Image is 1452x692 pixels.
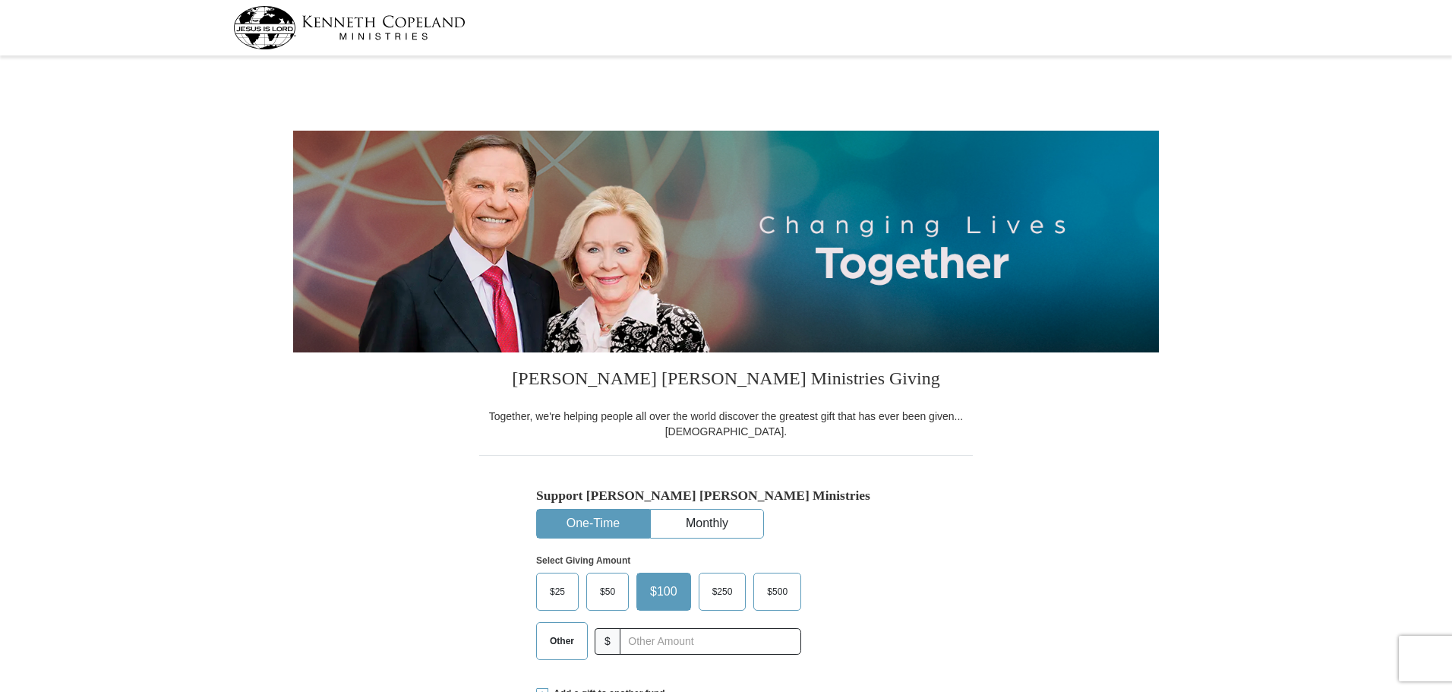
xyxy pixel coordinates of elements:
h5: Support [PERSON_NAME] [PERSON_NAME] Ministries [536,488,916,504]
button: One-Time [537,510,649,538]
h3: [PERSON_NAME] [PERSON_NAME] Ministries Giving [479,352,973,409]
strong: Select Giving Amount [536,555,630,566]
span: $50 [592,580,623,603]
span: $500 [759,580,795,603]
input: Other Amount [620,628,801,655]
span: Other [542,630,582,653]
img: kcm-header-logo.svg [233,6,466,49]
span: $250 [705,580,740,603]
span: $25 [542,580,573,603]
span: $100 [642,580,685,603]
div: Together, we're helping people all over the world discover the greatest gift that has ever been g... [479,409,973,439]
span: $ [595,628,620,655]
button: Monthly [651,510,763,538]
